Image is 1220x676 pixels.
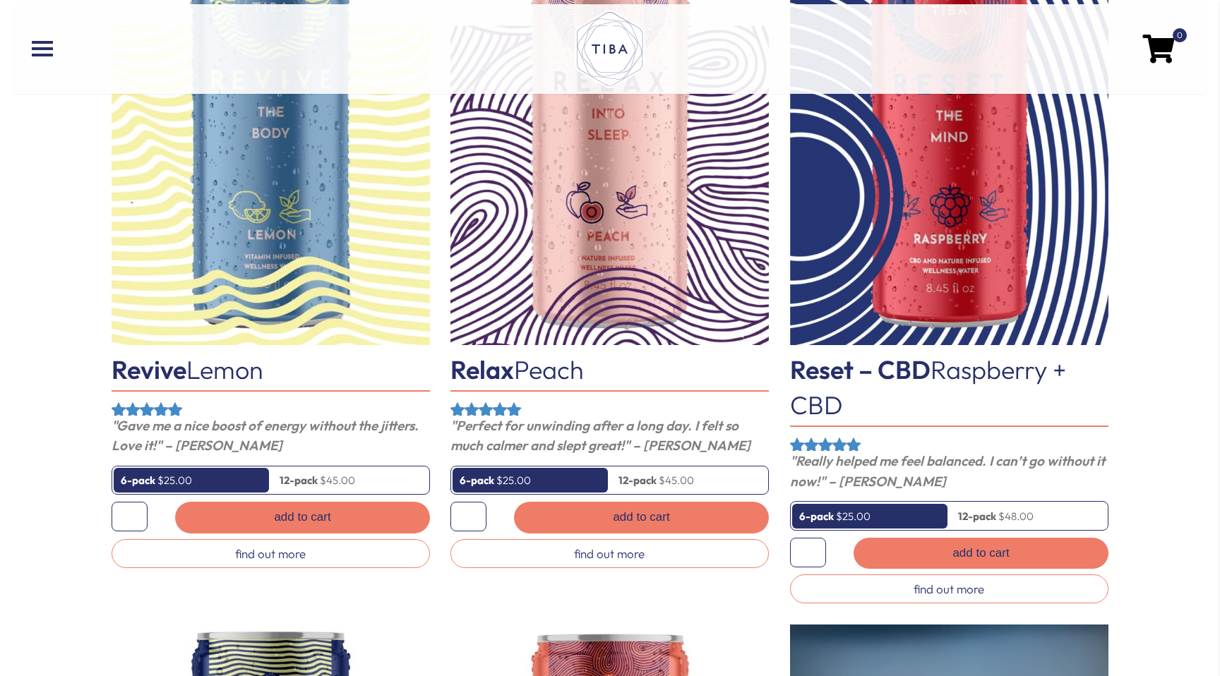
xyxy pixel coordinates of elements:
[112,417,419,454] em: "Gave me a nice boost of energy without the jitters. Love it!" – [PERSON_NAME]
[450,402,523,463] span: Rated out of 5
[790,437,863,451] div: Rated 5.00 out of 5
[112,402,184,416] div: Rated 5.00 out of 5
[1142,39,1174,56] a: 0
[450,539,769,568] a: find out more
[112,502,148,531] input: Product quantity
[790,354,1066,421] a: Reset – CBDRaspberry + CBD
[112,402,184,463] span: Rated out of 5
[854,538,1108,569] button: Add to cart
[951,504,1106,529] a: 12-pack
[112,354,263,385] a: ReviveLemon
[514,502,768,533] button: Add to cart
[453,468,608,493] a: 6-pack
[790,452,1105,490] em: "Really helped me feel balanced. I can’t go without it now!" – [PERSON_NAME]
[790,354,1066,421] span: Raspberry + CBD
[790,437,863,498] span: Rated out of 5
[450,402,523,416] div: Rated 5.00 out of 5
[112,539,430,568] a: find out more
[450,354,584,385] a: RelaxPeach
[450,417,750,454] em: "Perfect for unwinding after a long day. I felt so much calmer and slept great!" – [PERSON_NAME]
[114,468,269,493] a: 6-pack
[186,354,263,385] span: Lemon
[175,502,429,533] button: Add to cart
[790,574,1108,603] a: find out more
[450,502,486,531] input: Product quantity
[611,468,767,493] a: 12-pack
[273,468,428,493] a: 12-pack
[790,538,826,567] input: Product quantity
[792,504,947,529] a: 6-pack
[514,354,584,385] span: Peach
[1173,28,1187,42] span: 0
